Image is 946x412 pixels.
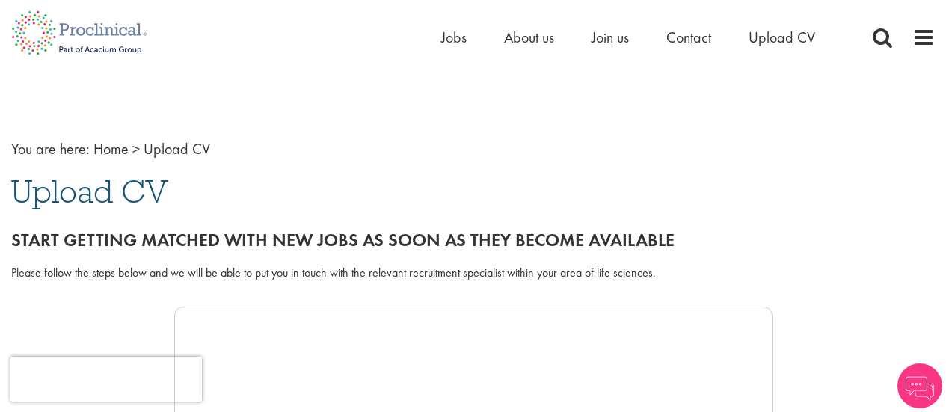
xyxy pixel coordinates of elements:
[504,28,554,47] a: About us
[10,357,202,402] iframe: reCAPTCHA
[592,28,629,47] a: Join us
[441,28,467,47] a: Jobs
[93,139,129,159] a: breadcrumb link
[132,139,140,159] span: >
[144,139,210,159] span: Upload CV
[666,28,711,47] a: Contact
[11,230,935,250] h2: Start getting matched with new jobs as soon as they become available
[897,363,942,408] img: Chatbot
[11,265,935,282] div: Please follow the steps below and we will be able to put you in touch with the relevant recruitme...
[11,139,90,159] span: You are here:
[749,28,815,47] a: Upload CV
[11,171,168,212] span: Upload CV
